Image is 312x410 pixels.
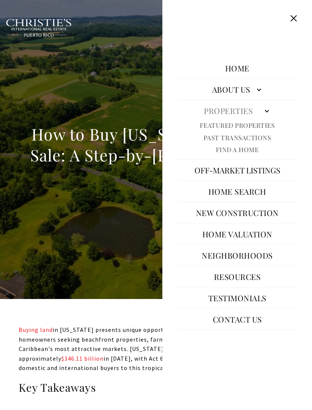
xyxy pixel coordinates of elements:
[177,80,297,98] a: About Us
[19,380,293,395] h3: Key Takeaways
[61,355,104,362] a: $346.11 billion
[19,325,293,373] p: in [US_STATE] presents unique opportunities for investors and future homeowners seeking beachfron...
[287,11,301,25] button: Close this option
[177,102,297,120] a: Properties
[205,182,270,200] a: Home Search
[200,121,275,130] a: Featured Properties
[19,326,53,333] a: Buying land
[205,289,270,307] a: Testimonials
[199,225,276,243] a: Home Valuation
[198,246,276,264] a: Neighborhoods
[204,133,271,142] a: Past Transactions
[210,268,264,286] a: Resources
[6,19,72,37] img: Christie's International Real Estate black text logo
[221,59,253,77] a: Home
[19,124,293,166] h1: How to Buy [US_STATE] Land for Sale: A Step-by-[PERSON_NAME]
[216,145,259,154] a: Find A Home
[192,204,282,222] a: New Construction
[209,310,266,328] a: Contact Us
[191,161,284,179] button: Off-Market Listings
